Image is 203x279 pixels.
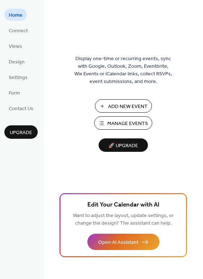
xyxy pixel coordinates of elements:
[9,105,33,113] span: Contact Us
[4,87,24,99] a: Form
[103,141,144,151] span: 🚀 Upgrade
[9,12,22,19] span: Home
[9,58,25,66] span: Design
[95,99,152,113] button: Add New Event
[9,27,28,35] span: Connect
[74,55,172,86] span: Display one-time or recurring events, sync with Google, Outlook, Zoom, Eventbrite, Wix Events or ...
[73,211,174,228] span: Want to adjust the layout, update settings, or change the design? The assistant can help.
[4,24,32,36] a: Connect
[9,43,22,50] span: Views
[87,234,159,250] button: Open AI Assistant
[4,9,27,21] a: Home
[4,102,38,114] a: Contact Us
[107,120,148,128] span: Manage Events
[9,89,20,97] span: Form
[98,239,138,246] span: Open AI Assistant
[4,125,38,139] button: Upgrade
[4,40,26,52] a: Views
[9,74,28,82] span: Settings
[87,200,159,210] span: Edit Your Calendar with AI
[4,71,32,83] a: Settings
[10,129,32,137] span: Upgrade
[99,138,148,152] button: 🚀 Upgrade
[4,55,29,67] a: Design
[108,103,148,111] span: Add New Event
[94,116,152,130] button: Manage Events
